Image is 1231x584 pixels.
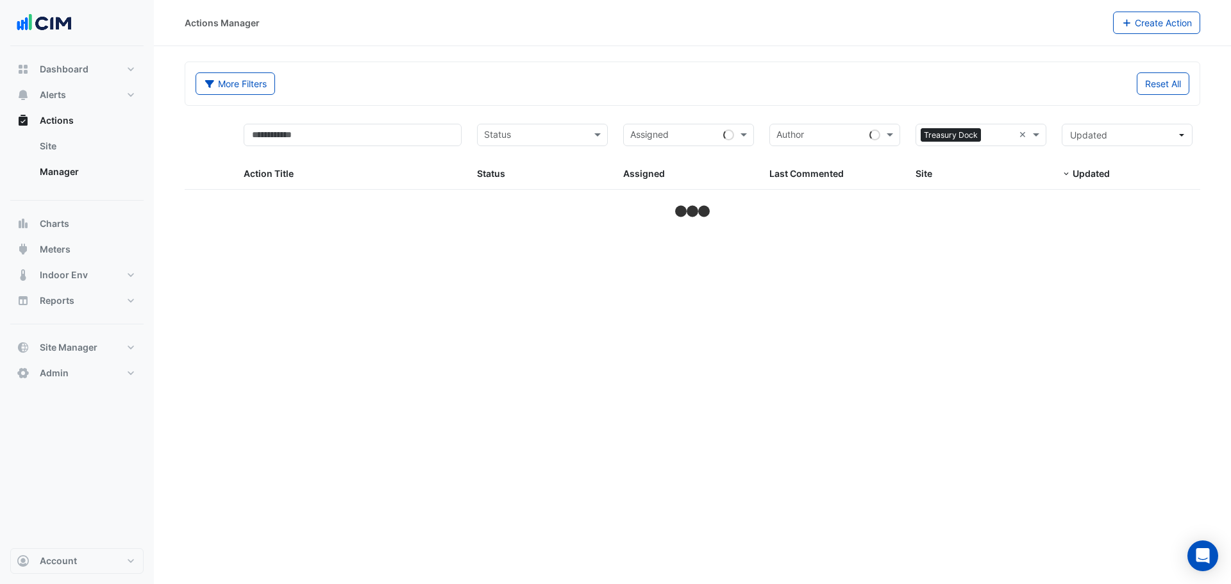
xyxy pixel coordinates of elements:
button: Charts [10,211,144,237]
app-icon: Indoor Env [17,269,29,281]
button: Admin [10,360,144,386]
app-icon: Dashboard [17,63,29,76]
div: Open Intercom Messenger [1187,540,1218,571]
app-icon: Alerts [17,88,29,101]
button: Account [10,548,144,574]
span: Charts [40,217,69,230]
span: Site [916,168,932,179]
span: Assigned [623,168,665,179]
span: Actions [40,114,74,127]
app-icon: Charts [17,217,29,230]
button: Create Action [1113,12,1201,34]
div: Actions Manager [185,16,260,29]
span: Status [477,168,505,179]
span: Reports [40,294,74,307]
button: Reset All [1137,72,1189,95]
button: More Filters [196,72,275,95]
span: Alerts [40,88,66,101]
span: Site Manager [40,341,97,354]
div: Actions [10,133,144,190]
img: Company Logo [15,10,73,36]
button: Actions [10,108,144,133]
button: Alerts [10,82,144,108]
button: Reports [10,288,144,313]
a: Manager [29,159,144,185]
app-icon: Site Manager [17,341,29,354]
app-icon: Actions [17,114,29,127]
span: Action Title [244,168,294,179]
span: Updated [1070,129,1107,140]
span: Indoor Env [40,269,88,281]
app-icon: Admin [17,367,29,380]
span: Last Commented [769,168,844,179]
span: Meters [40,243,71,256]
button: Site Manager [10,335,144,360]
span: Clear [1019,128,1030,142]
app-icon: Reports [17,294,29,307]
span: Admin [40,367,69,380]
button: Dashboard [10,56,144,82]
app-icon: Meters [17,243,29,256]
button: Updated [1062,124,1193,146]
a: Site [29,133,144,159]
span: Account [40,555,77,567]
span: Treasury Dock [921,128,981,142]
span: Updated [1073,168,1110,179]
span: Dashboard [40,63,88,76]
button: Meters [10,237,144,262]
button: Indoor Env [10,262,144,288]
